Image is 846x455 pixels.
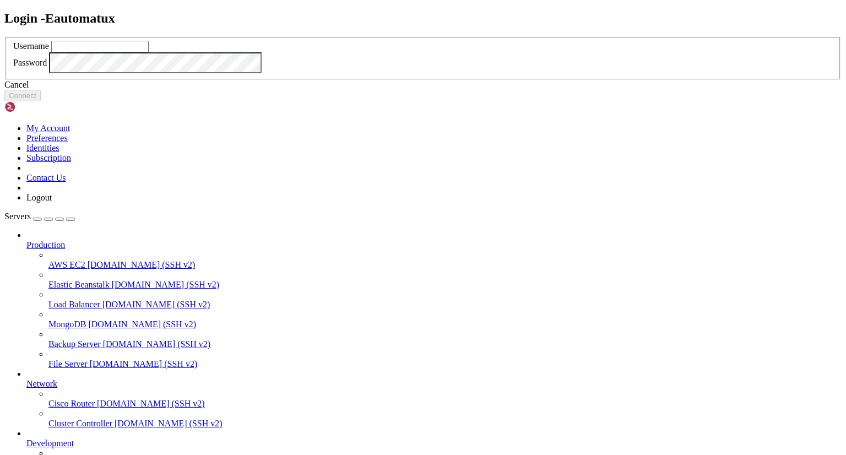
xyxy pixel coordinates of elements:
h2: Login - Eautomatux [4,11,842,26]
a: My Account [26,123,70,133]
span: [DOMAIN_NAME] (SSH v2) [115,419,223,428]
span: Production [26,240,65,250]
li: MongoDB [DOMAIN_NAME] (SSH v2) [48,310,842,329]
span: File Server [48,359,88,369]
div: Cancel [4,80,842,90]
a: Network [26,379,842,389]
span: [DOMAIN_NAME] (SSH v2) [88,319,196,329]
li: File Server [DOMAIN_NAME] (SSH v2) [48,349,842,369]
span: Servers [4,212,31,221]
a: Cisco Router [DOMAIN_NAME] (SSH v2) [48,399,842,409]
li: Backup Server [DOMAIN_NAME] (SSH v2) [48,329,842,349]
a: Backup Server [DOMAIN_NAME] (SSH v2) [48,339,842,349]
span: [DOMAIN_NAME] (SSH v2) [112,280,220,289]
a: File Server [DOMAIN_NAME] (SSH v2) [48,359,842,369]
a: Contact Us [26,173,66,182]
span: Network [26,379,57,388]
span: AWS EC2 [48,260,85,269]
a: Subscription [26,153,71,162]
a: Preferences [26,133,68,143]
li: Network [26,369,842,429]
span: [DOMAIN_NAME] (SSH v2) [90,359,198,369]
div: (0, 1) [4,14,9,23]
a: Development [26,438,842,448]
a: Production [26,240,842,250]
span: Cluster Controller [48,419,112,428]
a: MongoDB [DOMAIN_NAME] (SSH v2) [48,319,842,329]
a: Cluster Controller [DOMAIN_NAME] (SSH v2) [48,419,842,429]
a: Load Balancer [DOMAIN_NAME] (SSH v2) [48,300,842,310]
span: [DOMAIN_NAME] (SSH v2) [103,339,211,349]
a: Identities [26,143,59,153]
a: Servers [4,212,75,221]
li: Cluster Controller [DOMAIN_NAME] (SSH v2) [48,409,842,429]
span: [DOMAIN_NAME] (SSH v2) [97,399,205,408]
a: AWS EC2 [DOMAIN_NAME] (SSH v2) [48,260,842,270]
li: Load Balancer [DOMAIN_NAME] (SSH v2) [48,290,842,310]
span: Development [26,438,74,448]
li: Production [26,230,842,369]
li: AWS EC2 [DOMAIN_NAME] (SSH v2) [48,250,842,270]
span: Cisco Router [48,399,95,408]
label: Password [13,58,47,67]
span: Elastic Beanstalk [48,280,110,289]
span: [DOMAIN_NAME] (SSH v2) [88,260,196,269]
span: [DOMAIN_NAME] (SSH v2) [102,300,210,309]
li: Cisco Router [DOMAIN_NAME] (SSH v2) [48,389,842,409]
a: Elastic Beanstalk [DOMAIN_NAME] (SSH v2) [48,280,842,290]
li: Elastic Beanstalk [DOMAIN_NAME] (SSH v2) [48,270,842,290]
x-row: Connecting [TECHNICAL_ID]... [4,4,702,14]
span: MongoDB [48,319,86,329]
label: Username [13,41,49,51]
button: Connect [4,90,41,101]
a: Logout [26,193,52,202]
span: Load Balancer [48,300,100,309]
img: Shellngn [4,101,68,112]
span: Backup Server [48,339,101,349]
